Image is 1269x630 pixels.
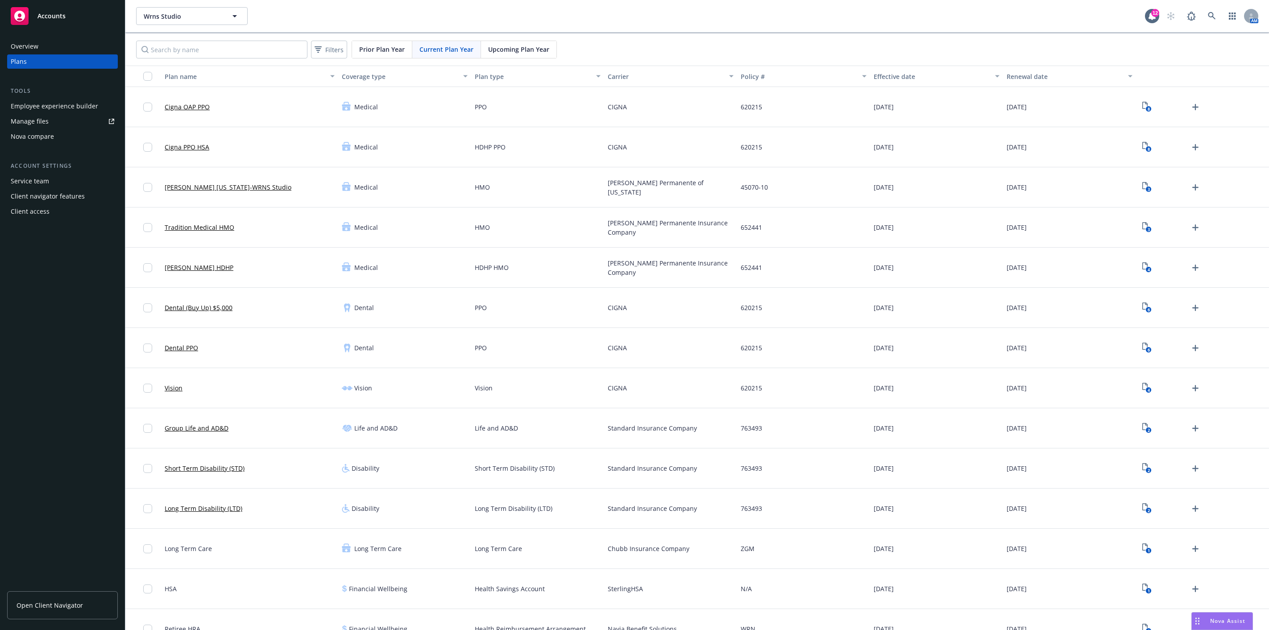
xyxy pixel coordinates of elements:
span: [DATE] [1007,423,1027,433]
span: Long Term Care [165,544,212,553]
span: [PERSON_NAME] Permanente Insurance Company [608,218,734,237]
a: Vision [165,383,182,393]
a: View Plan Documents [1140,140,1154,154]
a: View Plan Documents [1140,421,1154,435]
a: Upload Plan Documents [1188,381,1203,395]
text: 3 [1147,187,1149,192]
a: Upload Plan Documents [1188,341,1203,355]
span: CIGNA [608,142,627,152]
div: Client navigator features [11,189,85,203]
a: View Plan Documents [1140,542,1154,556]
span: 620215 [741,142,762,152]
a: View Plan Documents [1140,100,1154,114]
span: [DATE] [1007,383,1027,393]
text: 4 [1147,387,1149,393]
a: [PERSON_NAME] [US_STATE]-WRNS Studio [165,182,291,192]
span: Dental [354,343,374,352]
span: [DATE] [874,504,894,513]
a: Group Life and AD&D [165,423,228,433]
a: View Plan Documents [1140,502,1154,516]
span: Medical [354,182,378,192]
input: Toggle Row Selected [143,344,152,352]
span: Disability [352,504,379,513]
span: [DATE] [874,102,894,112]
span: [DATE] [1007,263,1027,272]
div: Nova compare [11,129,54,144]
div: Client access [11,204,50,219]
span: 763493 [741,464,762,473]
span: Standard Insurance Company [608,504,697,513]
span: Filters [313,43,345,56]
span: Medical [354,223,378,232]
div: Manage files [11,114,49,128]
a: Client access [7,204,118,219]
a: Report a Bug [1182,7,1200,25]
span: 620215 [741,102,762,112]
text: 8 [1147,106,1149,112]
span: [DATE] [1007,464,1027,473]
a: Overview [7,39,118,54]
div: Tools [7,87,118,95]
span: [DATE] [1007,584,1027,593]
span: 652441 [741,263,762,272]
span: Short Term Disability (STD) [475,464,555,473]
span: 620215 [741,343,762,352]
span: [DATE] [1007,182,1027,192]
button: Filters [311,41,347,58]
text: 3 [1147,227,1149,232]
text: 2 [1147,468,1149,473]
span: [DATE] [1007,102,1027,112]
a: Cigna OAP PPO [165,102,210,112]
span: [DATE] [874,223,894,232]
span: [DATE] [1007,544,1027,553]
span: Disability [352,464,379,473]
span: 620215 [741,383,762,393]
input: Select all [143,72,152,81]
span: CIGNA [608,383,627,393]
input: Toggle Row Selected [143,384,152,393]
a: Tradition Medical HMO [165,223,234,232]
span: Standard Insurance Company [608,423,697,433]
input: Toggle Row Selected [143,424,152,433]
a: View Plan Documents [1140,582,1154,596]
input: Toggle Row Selected [143,143,152,152]
a: Employee experience builder [7,99,118,113]
span: [DATE] [874,584,894,593]
span: SterlingHSA [608,584,643,593]
span: Medical [354,263,378,272]
span: ZGM [741,544,755,553]
div: Plan name [165,72,325,81]
a: View Plan Documents [1140,381,1154,395]
input: Toggle Row Selected [143,263,152,272]
a: Upload Plan Documents [1188,140,1203,154]
span: [DATE] [1007,504,1027,513]
span: Life and AD&D [354,423,398,433]
span: CIGNA [608,303,627,312]
a: Upload Plan Documents [1188,220,1203,235]
input: Toggle Row Selected [143,464,152,473]
span: HMO [475,182,490,192]
span: 45070-10 [741,182,768,192]
span: PPO [475,343,487,352]
span: [DATE] [1007,223,1027,232]
span: HSA [165,584,177,593]
a: Upload Plan Documents [1188,301,1203,315]
button: Renewal date [1003,66,1136,87]
span: Wrns Studio [144,12,221,21]
span: Health Savings Account [475,584,545,593]
span: Current Plan Year [419,45,473,54]
a: Client navigator features [7,189,118,203]
a: Upload Plan Documents [1188,261,1203,275]
button: Effective date [870,66,1003,87]
a: Dental PPO [165,343,198,352]
div: Account settings [7,162,118,170]
input: Toggle Row Selected [143,544,152,553]
input: Toggle Row Selected [143,584,152,593]
span: Long Term Care [354,544,402,553]
button: Plan type [471,66,604,87]
a: View Plan Documents [1140,261,1154,275]
span: [DATE] [874,464,894,473]
a: Upload Plan Documents [1188,502,1203,516]
a: Plans [7,54,118,69]
span: Chubb Insurance Company [608,544,689,553]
